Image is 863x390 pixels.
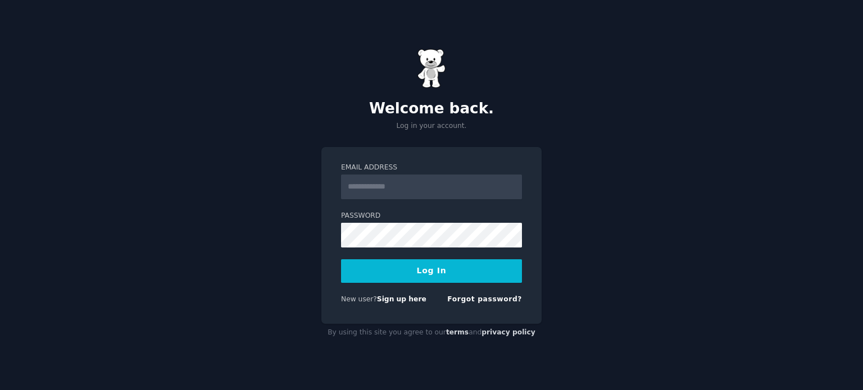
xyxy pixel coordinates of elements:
[341,211,522,221] label: Password
[447,295,522,303] a: Forgot password?
[341,163,522,173] label: Email Address
[482,328,535,336] a: privacy policy
[341,259,522,283] button: Log In
[377,295,426,303] a: Sign up here
[321,324,542,342] div: By using this site you agree to our and
[321,121,542,131] p: Log in your account.
[446,328,469,336] a: terms
[417,49,446,88] img: Gummy Bear
[321,100,542,118] h2: Welcome back.
[341,295,377,303] span: New user?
